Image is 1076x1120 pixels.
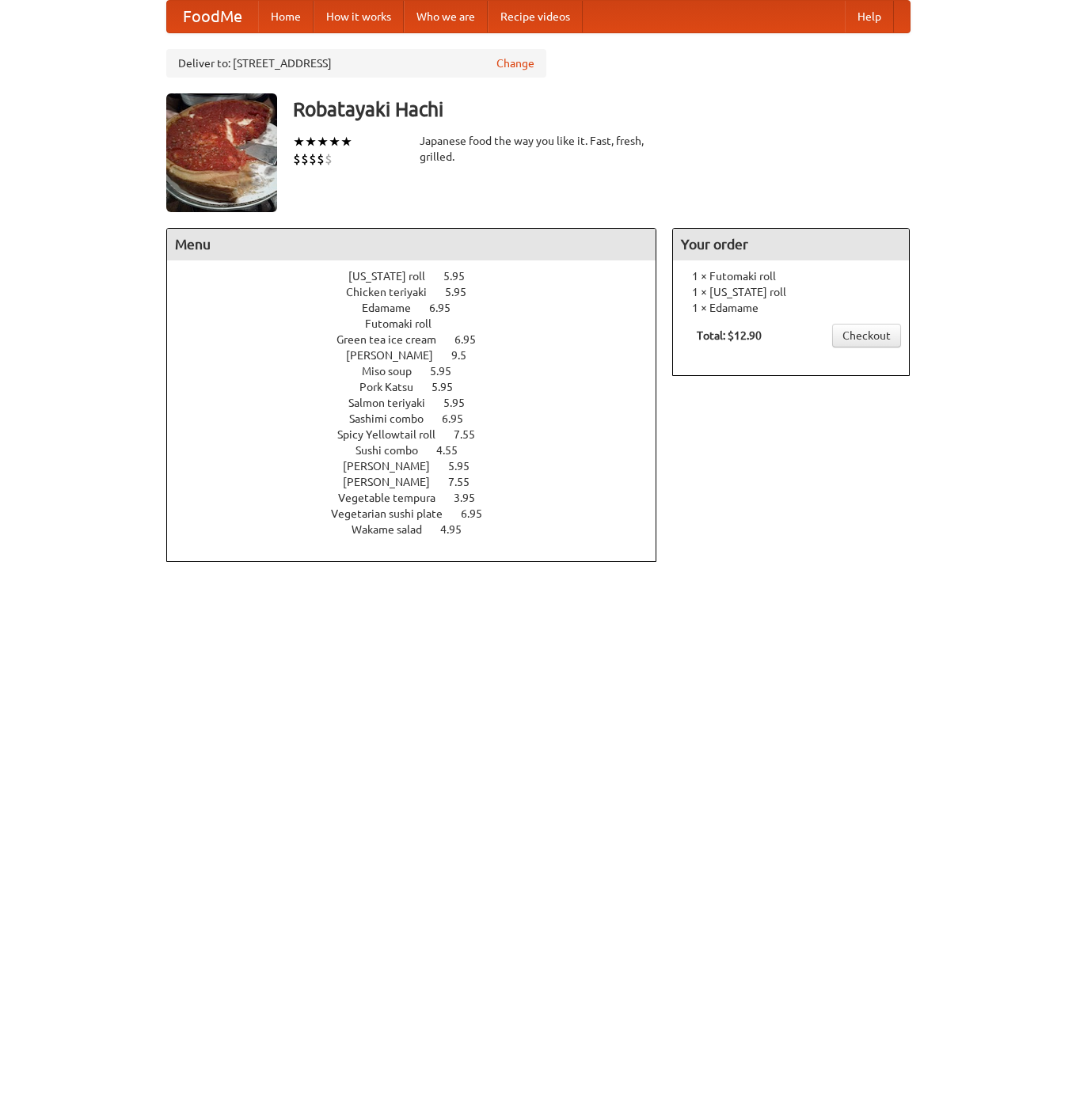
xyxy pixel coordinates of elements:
[346,349,449,362] span: [PERSON_NAME]
[362,302,427,314] span: Edamame
[348,270,494,283] a: [US_STATE] roll 5.95
[430,365,467,378] span: 5.95
[352,523,491,536] a: Wakame salad 4.95
[440,523,477,536] span: 4.95
[166,93,277,212] img: angular.jpg
[681,268,901,284] li: 1 × Futomaki roll
[355,444,487,457] a: Sushi combo 4.55
[331,507,511,520] a: Vegetarian sushi plate 6.95
[451,349,482,362] span: 9.5
[454,428,491,441] span: 7.55
[355,444,434,457] span: Sushi combo
[429,302,466,314] span: 6.95
[359,381,429,393] span: Pork Katsu
[845,1,894,32] a: Help
[309,150,317,168] li: $
[432,381,469,393] span: 5.95
[362,365,428,378] span: Miso soup
[349,412,439,425] span: Sashimi combo
[352,523,438,536] span: Wakame salad
[362,302,480,314] a: Edamame 6.95
[343,460,499,473] a: [PERSON_NAME] 5.95
[346,349,496,362] a: [PERSON_NAME] 9.5
[346,286,443,298] span: Chicken teriyaki
[340,133,352,150] li: ★
[337,428,504,441] a: Spicy Yellowtail roll 7.55
[349,412,492,425] a: Sashimi combo 6.95
[293,133,305,150] li: ★
[166,49,546,78] div: Deliver to: [STREET_ADDRESS]
[673,229,909,260] h4: Your order
[336,333,505,346] a: Green tea ice cream 6.95
[343,476,446,488] span: [PERSON_NAME]
[348,270,441,283] span: [US_STATE] roll
[443,270,481,283] span: 5.95
[445,286,482,298] span: 5.95
[442,412,479,425] span: 6.95
[317,133,329,150] li: ★
[346,286,496,298] a: Chicken teriyaki 5.95
[404,1,488,32] a: Who we are
[329,133,340,150] li: ★
[348,397,494,409] a: Salmon teriyaki 5.95
[293,93,911,125] h3: Robatayaki Hachi
[314,1,404,32] a: How it works
[338,492,451,504] span: Vegetable tempura
[832,324,901,347] a: Checkout
[343,476,499,488] a: [PERSON_NAME] 7.55
[338,492,504,504] a: Vegetable tempura 3.95
[420,133,657,165] div: Japanese food the way you like it. Fast, fresh, grilled.
[331,507,458,520] span: Vegetarian sushi plate
[681,284,901,300] li: 1 × [US_STATE] roll
[293,150,301,168] li: $
[448,460,485,473] span: 5.95
[343,460,446,473] span: [PERSON_NAME]
[348,397,441,409] span: Salmon teriyaki
[496,55,534,71] a: Change
[167,1,258,32] a: FoodMe
[301,150,309,168] li: $
[258,1,314,32] a: Home
[337,428,451,441] span: Spicy Yellowtail roll
[448,476,485,488] span: 7.55
[488,1,583,32] a: Recipe videos
[454,333,492,346] span: 6.95
[436,444,473,457] span: 4.55
[443,397,481,409] span: 5.95
[454,492,491,504] span: 3.95
[362,365,481,378] a: Miso soup 5.95
[461,507,498,520] span: 6.95
[336,333,452,346] span: Green tea ice cream
[681,300,901,316] li: 1 × Edamame
[365,317,477,330] a: Futomaki roll
[365,317,447,330] span: Futomaki roll
[317,150,325,168] li: $
[697,329,762,342] b: Total: $12.90
[359,381,482,393] a: Pork Katsu 5.95
[167,229,656,260] h4: Menu
[305,133,317,150] li: ★
[325,150,333,168] li: $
